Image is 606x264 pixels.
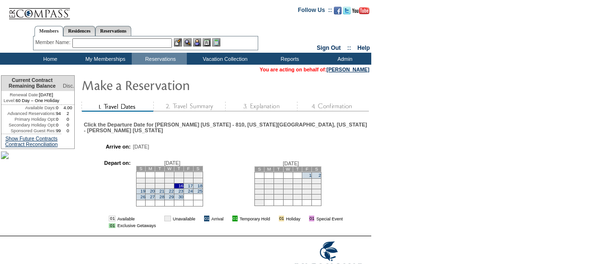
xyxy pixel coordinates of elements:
[4,98,16,103] span: Level:
[1,116,56,122] td: Primary Holiday Opt:
[316,53,371,65] td: Admin
[160,195,164,199] a: 28
[283,161,299,166] span: [DATE]
[283,194,293,199] td: 27
[89,160,130,209] td: Depart on:
[327,67,369,72] a: [PERSON_NAME]
[174,38,182,46] img: b_edit.gif
[317,45,341,51] a: Sign Out
[203,38,211,46] img: Reservations
[1,105,56,111] td: Available Days:
[255,166,264,172] td: S
[193,178,203,183] td: 11
[312,184,321,189] td: 16
[197,184,202,188] a: 18
[204,216,209,221] td: 01
[56,116,62,122] td: 0
[302,178,312,184] td: 8
[260,67,369,72] span: You are acting on behalf of:
[357,45,370,51] a: Help
[56,122,62,128] td: 0
[183,172,193,178] td: 3
[298,6,332,17] td: Follow Us ::
[274,194,283,199] td: 26
[279,216,284,221] td: 01
[1,122,56,128] td: Secondary Holiday Opt:
[133,144,149,149] span: [DATE]
[183,166,193,171] td: F
[61,111,74,116] td: 2
[193,172,203,178] td: 4
[293,178,302,184] td: 7
[312,189,321,194] td: 23
[232,216,238,221] td: 01
[312,194,321,199] td: 30
[293,194,302,199] td: 28
[1,98,61,105] td: 60 Day – One Holiday
[155,166,165,171] td: T
[56,111,62,116] td: 94
[173,216,195,221] td: Unavailable
[158,216,162,221] img: i.gif
[22,53,77,65] td: Home
[140,195,145,199] a: 26
[274,178,283,184] td: 5
[343,10,351,15] a: Follow us on Twitter
[312,178,321,184] td: 9
[264,194,274,199] td: 25
[255,189,264,194] td: 17
[255,199,264,206] td: 31
[56,105,62,111] td: 0
[293,166,302,172] td: T
[319,173,321,178] a: 2
[188,189,193,194] a: 24
[169,189,174,194] a: 22
[174,183,183,188] td: 16
[197,189,202,194] a: 25
[1,91,61,98] td: [DATE]
[293,184,302,189] td: 14
[34,26,64,36] a: Members
[240,216,270,221] td: Temporary Hold
[302,216,307,221] img: i.gif
[347,45,351,51] span: ::
[164,216,171,221] td: 01
[343,7,351,14] img: Follow us on Twitter
[312,166,321,172] td: S
[297,102,369,112] img: step4_state1.gif
[84,122,368,133] div: Click the Departure Date for [PERSON_NAME] [US_STATE] - 810, [US_STATE][GEOGRAPHIC_DATA], [US_STA...
[61,116,74,122] td: 0
[95,26,131,36] a: Reservations
[255,194,264,199] td: 24
[155,183,165,188] td: 14
[5,136,57,141] a: Show Future Contracts
[309,173,311,178] a: 1
[264,184,274,189] td: 11
[1,76,61,91] td: Current Contract Remaining Balance
[255,184,264,189] td: 10
[283,184,293,189] td: 13
[174,172,183,178] td: 2
[5,141,58,147] a: Contract Reconciliation
[10,92,39,98] span: Renewal Date:
[302,194,312,199] td: 29
[174,178,183,183] td: 9
[165,166,174,171] td: W
[56,128,62,134] td: 99
[183,178,193,183] td: 10
[264,166,274,172] td: M
[109,223,115,228] td: 01
[274,184,283,189] td: 12
[146,166,155,171] td: M
[1,128,56,134] td: Sponsored Guest Res:
[193,38,201,46] img: Impersonate
[334,7,342,14] img: Become our fan on Facebook
[150,189,155,194] a: 20
[164,160,181,166] span: [DATE]
[63,83,74,89] span: Disc.
[286,216,300,221] td: Holiday
[352,10,369,15] a: Subscribe to our YouTube Channel
[226,216,230,221] img: i.gif
[197,216,202,221] img: i.gif
[136,178,146,183] td: 5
